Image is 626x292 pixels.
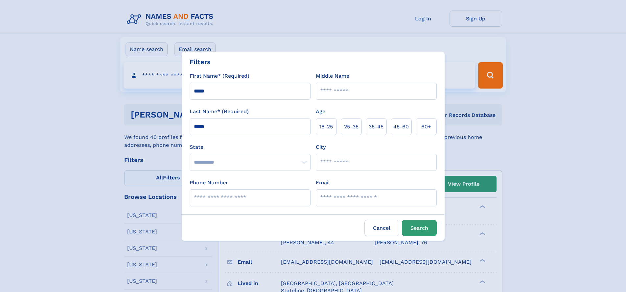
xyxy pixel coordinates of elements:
span: 60+ [421,123,431,131]
label: First Name* (Required) [190,72,249,80]
label: State [190,143,311,151]
div: Filters [190,57,211,67]
span: 18‑25 [319,123,333,131]
button: Search [402,220,437,236]
label: City [316,143,326,151]
label: Email [316,179,330,187]
label: Last Name* (Required) [190,108,249,116]
span: 45‑60 [393,123,409,131]
label: Age [316,108,325,116]
label: Cancel [364,220,399,236]
label: Middle Name [316,72,349,80]
label: Phone Number [190,179,228,187]
span: 35‑45 [369,123,383,131]
span: 25‑35 [344,123,359,131]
